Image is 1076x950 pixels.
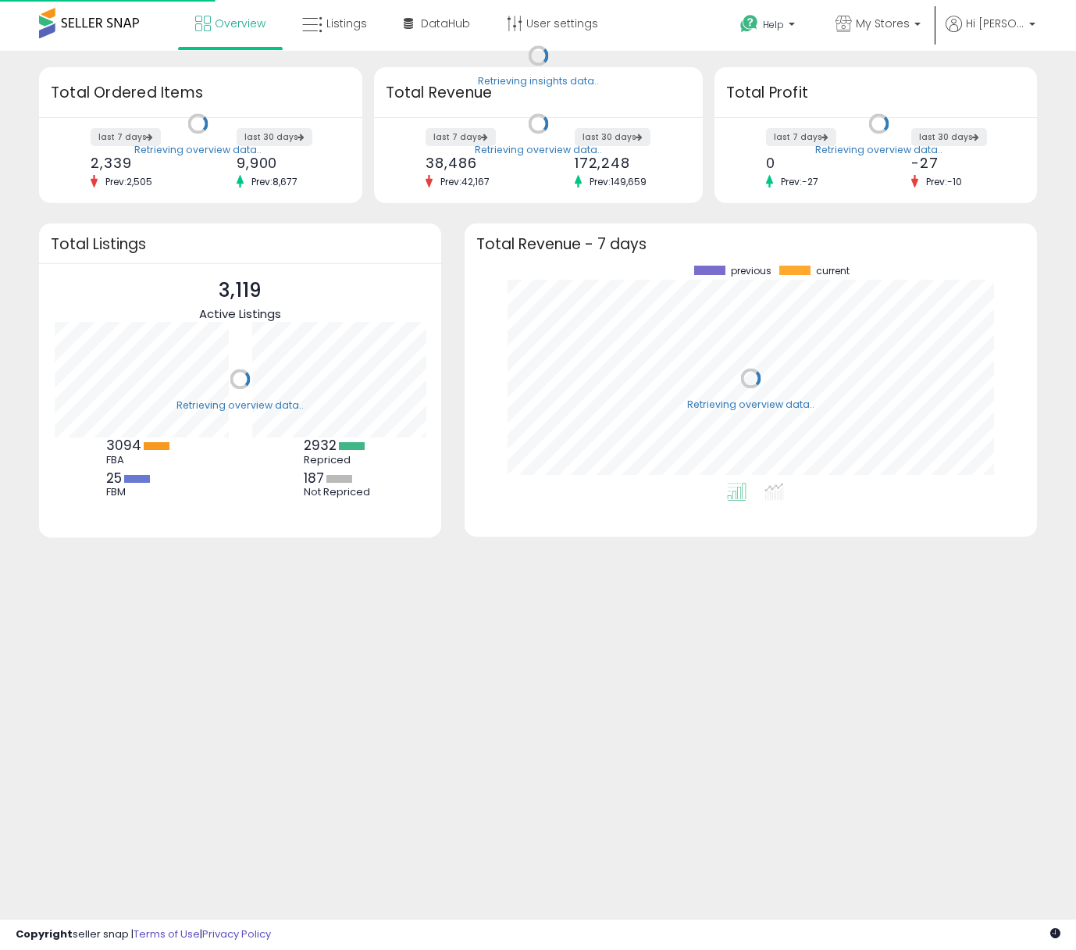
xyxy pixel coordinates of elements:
[815,143,942,157] div: Retrieving overview data..
[763,18,784,31] span: Help
[475,143,602,157] div: Retrieving overview data..
[134,143,262,157] div: Retrieving overview data..
[946,16,1035,51] a: Hi [PERSON_NAME]
[687,398,814,412] div: Retrieving overview data..
[421,16,470,31] span: DataHub
[326,16,367,31] span: Listings
[966,16,1024,31] span: Hi [PERSON_NAME]
[856,16,910,31] span: My Stores
[739,14,759,34] i: Get Help
[215,16,265,31] span: Overview
[176,398,304,412] div: Retrieving overview data..
[728,2,811,51] a: Help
